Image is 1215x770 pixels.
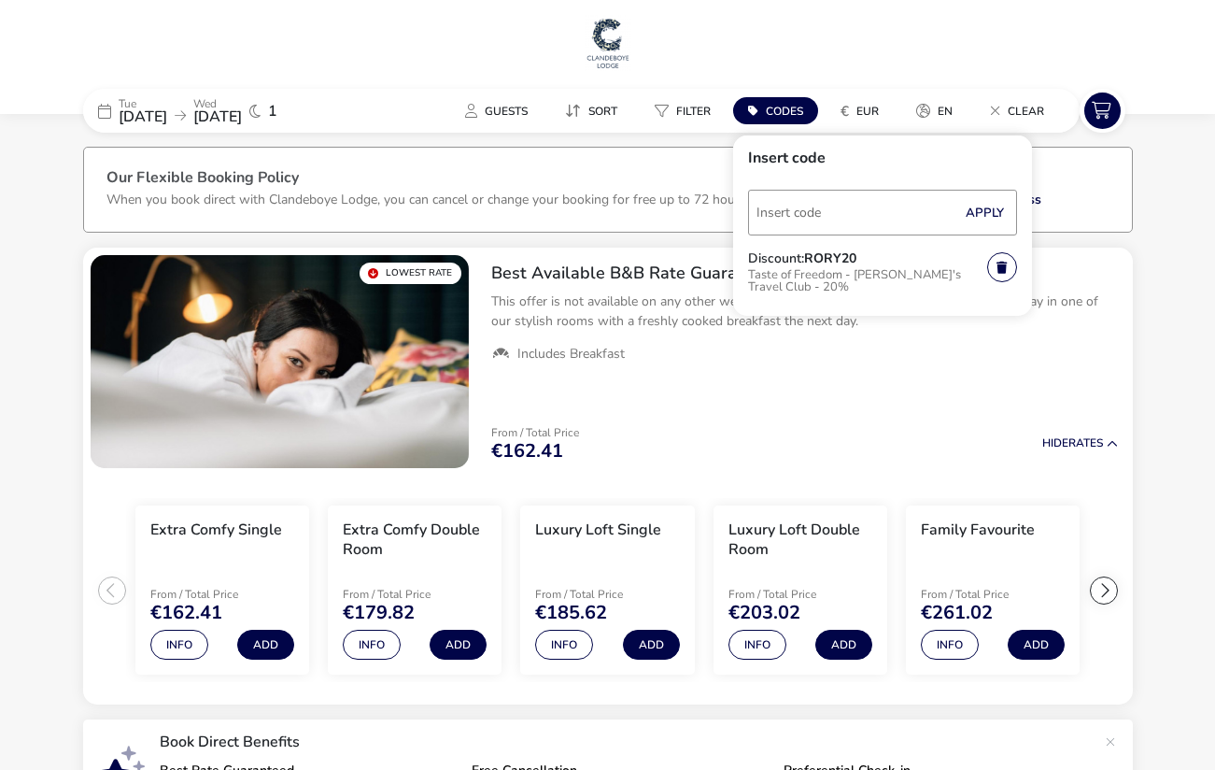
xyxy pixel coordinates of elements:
[921,604,993,622] span: €261.02
[550,97,640,124] naf-pibe-menu-bar-item: Sort
[318,498,511,683] swiper-slide: 2 / 8
[921,520,1035,540] h3: Family Favourite
[119,107,167,127] span: [DATE]
[640,97,733,124] naf-pibe-menu-bar-item: Filter
[450,97,543,124] button: Guests
[901,97,968,124] button: en
[193,98,242,109] p: Wed
[728,520,872,560] h3: Luxury Loft Double Room
[150,520,282,540] h3: Extra Comfy Single
[1042,435,1068,450] span: Hide
[83,89,363,133] div: Tue[DATE]Wed[DATE]1
[585,15,631,71] img: Main Website
[150,630,208,660] button: Info
[748,252,804,265] span: Discount:
[535,520,661,540] h3: Luxury Loft Single
[826,97,901,124] naf-pibe-menu-bar-item: €EUR
[856,104,879,119] span: EUR
[91,255,469,468] swiper-slide: 1 / 1
[343,589,487,600] p: From / Total Price
[485,104,528,119] span: Guests
[268,104,277,119] span: 1
[150,589,294,600] p: From / Total Price
[511,498,703,683] swiper-slide: 3 / 8
[921,630,979,660] button: Info
[450,97,550,124] naf-pibe-menu-bar-item: Guests
[623,630,680,660] button: Add
[237,630,294,660] button: Add
[550,97,632,124] button: Sort
[193,107,242,127] span: [DATE]
[733,97,826,124] naf-pibe-menu-bar-item: Codes
[748,190,1017,235] input: Code
[160,734,1095,749] p: Book Direct Benefits
[640,97,726,124] button: Filter
[728,589,872,600] p: From / Total Price
[766,104,803,119] span: Codes
[921,589,1065,600] p: From / Total Price
[1042,437,1118,449] button: HideRates
[975,97,1059,124] button: Clear
[106,170,1109,190] h3: Our Flexible Booking Policy
[360,263,461,284] div: Lowest Rate
[728,630,786,660] button: Info
[897,498,1089,683] swiper-slide: 5 / 8
[430,630,487,660] button: Add
[733,97,818,124] button: Codes
[343,604,415,622] span: €179.82
[126,498,318,683] swiper-slide: 1 / 8
[728,604,800,622] span: €203.02
[1008,104,1044,119] span: Clear
[938,104,953,119] span: en
[491,442,563,461] span: €162.41
[119,98,167,109] p: Tue
[491,263,1118,284] h2: Best Available B&B Rate Guaranteed
[841,102,849,121] i: €
[1008,630,1065,660] button: Add
[956,193,1013,233] button: Apply
[491,292,1118,331] p: This offer is not available on any other website and is exclusive to you! Enjoy an overnight stay...
[704,498,897,683] swiper-slide: 4 / 8
[676,104,711,119] span: Filter
[150,604,222,622] span: €162.41
[491,427,579,438] p: From / Total Price
[804,252,856,265] h3: RORY20
[588,104,617,119] span: Sort
[535,604,607,622] span: €185.62
[975,97,1067,124] naf-pibe-menu-bar-item: Clear
[826,97,894,124] button: €EUR
[517,346,625,363] span: Includes Breakfast
[535,630,593,660] button: Info
[476,248,1133,378] div: Best Available B&B Rate GuaranteedThis offer is not available on any other website and is exclusi...
[343,630,401,660] button: Info
[901,97,975,124] naf-pibe-menu-bar-item: en
[106,191,985,208] p: When you book direct with Clandeboye Lodge, you can cancel or change your booking for free up to ...
[535,589,679,600] p: From / Total Price
[815,630,872,660] button: Add
[343,520,487,560] h3: Extra Comfy Double Room
[748,265,987,301] p: Taste of Freedom - [PERSON_NAME]'s Travel Club - 20%
[748,150,1017,180] h3: Insert code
